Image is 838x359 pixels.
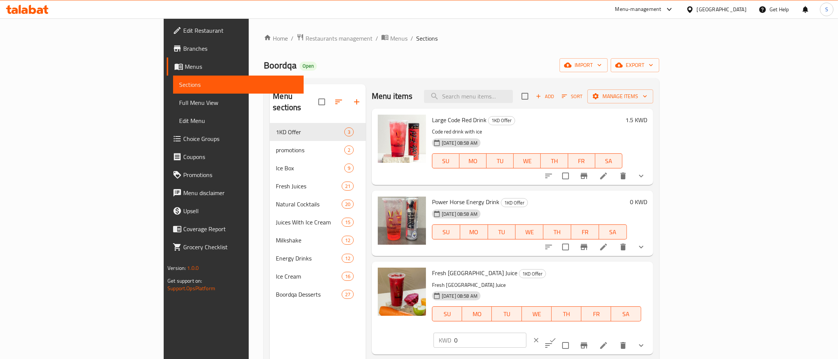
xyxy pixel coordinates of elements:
span: [DATE] 08:58 AM [439,292,481,300]
div: items [342,290,354,299]
div: Ice Cream16 [270,267,366,285]
div: items [342,182,354,191]
button: sort-choices [540,238,558,256]
span: Fresh Juices [276,182,341,191]
div: items [344,127,354,136]
button: SA [611,306,641,321]
div: Energy Drinks [276,254,341,263]
div: items [342,254,354,263]
button: SU [432,153,459,168]
span: MO [463,227,485,238]
span: MO [462,156,484,167]
span: Menu disclaimer [183,188,298,197]
button: TH [552,306,581,321]
a: Branches [167,39,304,58]
span: Sections [179,80,298,89]
span: Ice Cream [276,272,341,281]
span: [DATE] 08:58 AM [439,211,481,218]
button: sort-choices [540,167,558,185]
button: TH [541,153,568,168]
span: 3 [345,129,353,136]
div: Boordqa Desserts [276,290,341,299]
span: MO [465,309,489,320]
span: 1KD Offer [501,198,528,207]
a: Upsell [167,202,304,220]
p: KWD [439,336,451,345]
span: Restaurants management [306,34,373,43]
div: items [342,236,354,245]
button: SU [432,224,460,239]
span: FR [571,156,592,167]
button: show more [632,238,650,256]
span: Sections [416,34,438,43]
span: TU [495,309,519,320]
span: WE [517,156,538,167]
button: Branch-specific-item [575,238,593,256]
h6: 1.5 KWD [625,115,647,125]
span: Grocery Checklist [183,242,298,251]
span: 12 [342,255,353,262]
button: Manage items [587,89,653,103]
input: Please enter price [454,333,526,348]
span: WE [525,309,549,320]
div: Juices With Ice Cream15 [270,213,366,231]
button: Add [533,91,557,102]
button: Branch-specific-item [575,336,593,354]
span: 27 [342,291,353,298]
button: WE [522,306,552,321]
span: 12 [342,237,353,244]
div: Milkshake [276,236,341,245]
span: 20 [342,201,353,208]
p: Code red drink with ice [432,127,622,136]
span: 15 [342,219,353,226]
a: Sections [173,76,304,94]
span: Coverage Report [183,224,298,233]
span: Large Code Red Drink [432,114,487,126]
span: TH [555,309,578,320]
span: WE [519,227,540,238]
span: 9 [345,165,353,172]
button: SA [595,153,622,168]
span: SU [435,156,456,167]
img: Large Code Red Drink [378,115,426,163]
span: S [825,5,828,14]
span: promotions [276,145,344,155]
span: Add item [533,91,557,102]
span: Fresh [GEOGRAPHIC_DATA] Juice [432,267,517,279]
button: delete [614,167,632,185]
button: ok [544,332,561,348]
span: Select to update [558,168,573,184]
span: Ice Box [276,164,344,173]
span: Get support on: [167,276,202,286]
button: TU [492,306,522,321]
span: 1KD Offer [488,116,515,125]
div: Juices With Ice Cream [276,218,341,227]
div: Boordqa Desserts27 [270,285,366,303]
span: Sort items [557,91,587,102]
span: [DATE] 08:58 AM [439,139,481,147]
button: show more [632,167,650,185]
img: Power Horse Energy Drink [378,197,426,245]
input: search [424,90,513,103]
span: Manage items [593,92,647,101]
span: 1KD Offer [519,270,546,278]
button: show more [632,336,650,354]
span: Full Menu View [179,98,298,107]
span: 2 [345,147,353,154]
a: Edit menu item [599,242,608,251]
button: TU [488,224,516,239]
li: / [411,34,413,43]
span: Edit Restaurant [183,26,298,35]
span: Select to update [558,338,573,353]
div: Menu-management [615,5,662,14]
div: 1KD Offer3 [270,123,366,141]
span: Power Horse Energy Drink [432,196,499,208]
span: Choice Groups [183,134,298,143]
span: 21 [342,183,353,190]
svg: Show Choices [637,171,646,180]
div: items [342,218,354,227]
a: Menu disclaimer [167,184,304,202]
